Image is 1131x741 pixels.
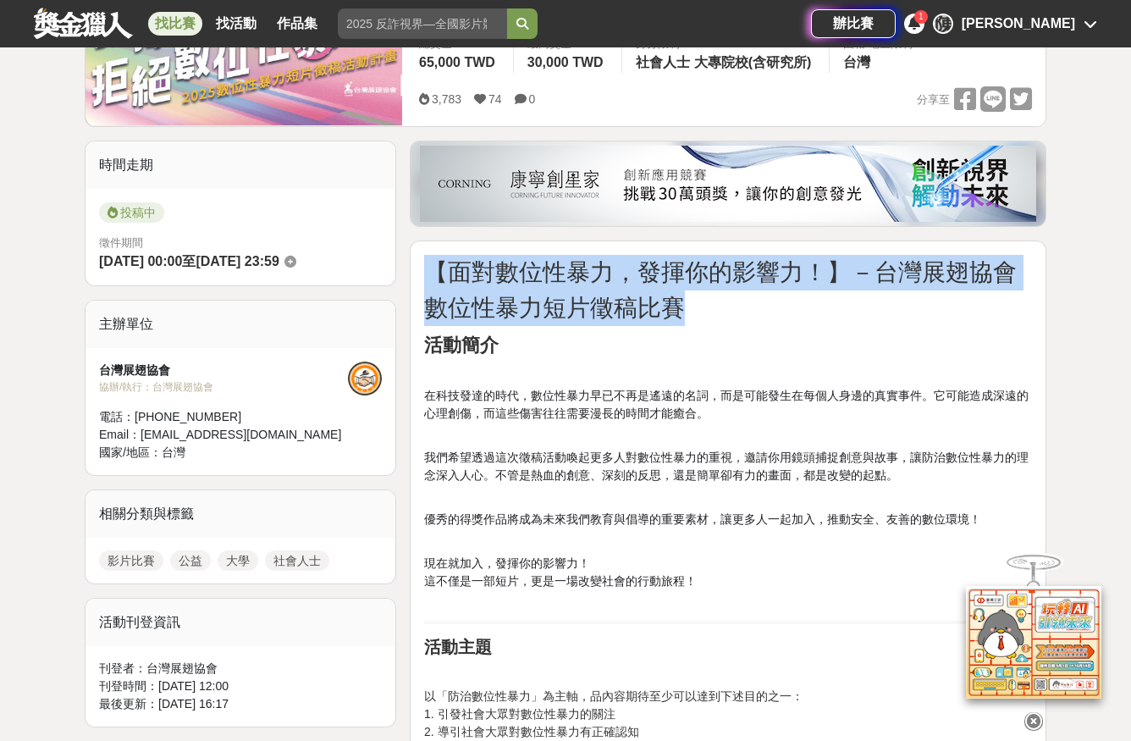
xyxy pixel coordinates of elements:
[99,362,348,379] div: 台灣展翅協會
[99,695,382,713] div: 最後更新： [DATE] 16:17
[529,92,536,106] span: 0
[432,92,461,106] span: 3,783
[218,550,258,571] a: 大學
[86,301,395,348] div: 主辦單位
[265,550,329,571] a: 社會人士
[966,586,1101,699] img: d2146d9a-e6f6-4337-9592-8cefde37ba6b.png
[99,236,143,249] span: 徵件期間
[99,550,163,571] a: 影片比賽
[86,490,395,538] div: 相關分類與標籤
[182,254,196,268] span: 至
[338,8,507,39] input: 2025 反詐視界—全國影片競賽
[86,141,395,189] div: 時間走期
[933,14,953,34] div: 陳
[424,512,981,526] span: 優秀的得獎作品將成為未來我們教育與倡導的重要素材，讓更多人一起加入，推動安全、友善的數位環境！
[99,379,348,395] div: 協辦/執行： 台灣展翅協會
[99,426,348,444] div: Email： [EMAIL_ADDRESS][DOMAIN_NAME]
[99,660,382,677] div: 刊登者： 台灣展翅協會
[424,638,492,656] strong: 活動主題
[962,14,1075,34] div: [PERSON_NAME]
[99,677,382,695] div: 刊登時間： [DATE] 12:00
[99,408,348,426] div: 電話： [PHONE_NUMBER]
[811,9,896,38] a: 辦比賽
[424,259,1017,321] span: 【面對數位性暴力，發揮你的影響力！】－台灣展翅協會數位性暴力短片徵稿比賽
[196,254,279,268] span: [DATE] 23:59
[86,599,395,646] div: 活動刊登資訊
[488,92,502,106] span: 74
[527,55,604,69] span: 30,000 TWD
[636,55,690,69] span: 社會人士
[917,87,950,113] span: 分享至
[270,12,324,36] a: 作品集
[99,254,182,268] span: [DATE] 00:00
[162,445,185,459] span: 台灣
[843,55,870,69] span: 台灣
[694,55,812,69] span: 大專院校(含研究所)
[209,12,263,36] a: 找活動
[424,335,499,356] strong: 活動簡介
[919,12,924,21] span: 1
[424,451,1029,482] span: 我們希望透過這次徵稿活動喚起更多人對數位性暴力的重視，邀請你用鏡頭捕捉創意與故事，讓防治數位性暴力的理念深入人心。不管是熱血的創意、深刻的反思，還是簡單卻有力的畫面，都是改變的起點。
[148,12,202,36] a: 找比賽
[424,389,1029,420] span: 在科技發達的時代，數位性暴力早已不再是遙遠的名詞，而是可能發生在每個人身邊的真實事件。它可能造成深遠的心理創傷，而這些傷害往往需要漫長的時間才能癒合。
[419,55,495,69] span: 65,000 TWD
[99,202,164,223] span: 投稿中
[424,574,697,588] span: 這不僅是一部短片，更是一場改變社會的行動旅程！
[424,556,590,570] span: 現在就加入，發揮你的影響力！
[99,445,162,459] span: 國家/地區：
[420,146,1036,222] img: be6ed63e-7b41-4cb8-917a-a53bd949b1b4.png
[170,550,211,571] a: 公益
